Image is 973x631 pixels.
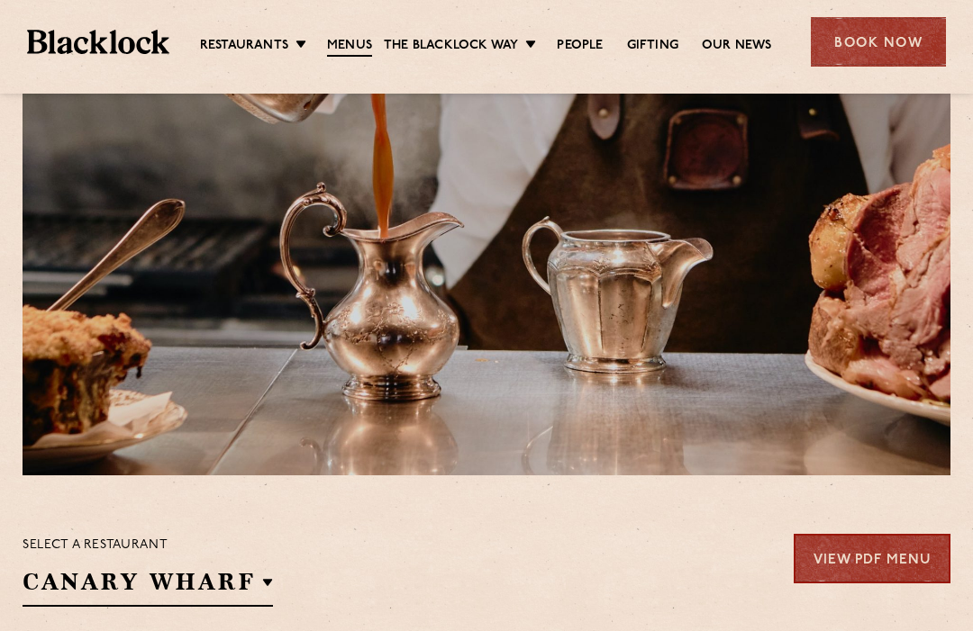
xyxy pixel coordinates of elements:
[23,566,273,607] h2: Canary Wharf
[23,534,273,557] p: Select a restaurant
[200,37,288,55] a: Restaurants
[27,30,169,54] img: BL_Textured_Logo-footer-cropped.svg
[327,37,372,57] a: Menus
[702,37,772,55] a: Our News
[811,17,946,67] div: Book Now
[384,37,518,55] a: The Blacklock Way
[627,37,678,55] a: Gifting
[557,37,603,55] a: People
[794,534,950,583] a: View PDF Menu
